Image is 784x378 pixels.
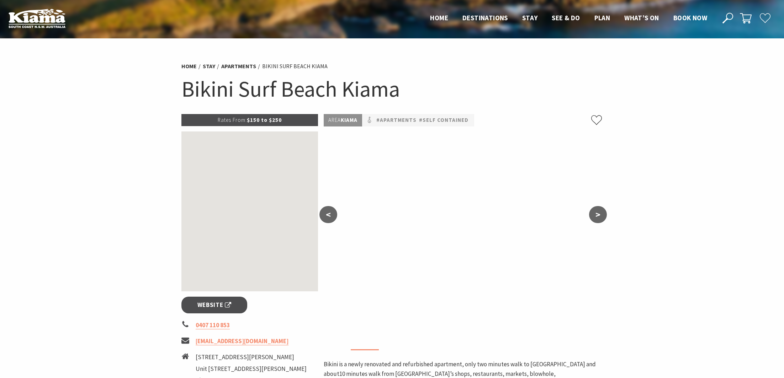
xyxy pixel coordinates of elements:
[197,300,232,310] span: Website
[218,117,247,123] span: Rates From:
[419,116,468,125] a: #Self Contained
[196,337,288,345] a: [EMAIL_ADDRESS][DOMAIN_NAME]
[462,13,508,22] span: Destinations
[624,13,659,22] span: What’s On
[196,352,307,362] li: [STREET_ADDRESS][PERSON_NAME]
[522,13,538,22] span: Stay
[328,117,341,123] span: Area
[589,206,607,223] button: >
[181,297,247,313] a: Website
[262,62,328,71] li: Bikini Surf Beach Kiama
[430,13,448,22] span: Home
[324,114,362,126] p: Kiama
[673,13,707,22] span: Book now
[181,114,318,126] p: $150 to $250
[552,13,580,22] span: See & Do
[196,321,230,329] a: 0407 110 853
[9,9,65,28] img: Kiama Logo
[376,116,417,125] a: #Apartments
[319,206,337,223] button: <
[423,12,714,24] nav: Main Menu
[203,63,215,70] a: Stay
[221,63,256,70] a: Apartments
[181,75,603,103] h1: Bikini Surf Beach Kiama
[196,364,307,374] li: Unit [STREET_ADDRESS][PERSON_NAME]
[181,63,197,70] a: Home
[594,13,610,22] span: Plan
